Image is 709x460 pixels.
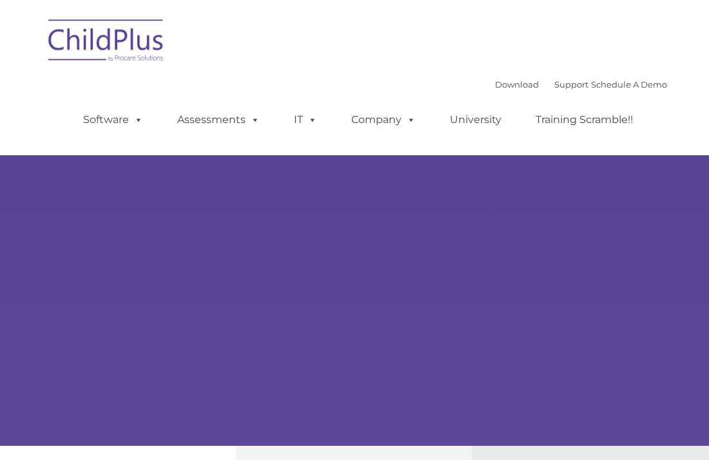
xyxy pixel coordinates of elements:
[164,107,273,133] a: Assessments
[495,79,539,90] a: Download
[523,107,646,133] a: Training Scramble!!
[554,79,588,90] a: Support
[495,79,667,90] font: |
[70,107,156,133] a: Software
[42,10,171,75] img: ChildPlus by Procare Solutions
[437,107,514,133] a: University
[591,79,667,90] a: Schedule A Demo
[338,107,429,133] a: Company
[281,107,330,133] a: IT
